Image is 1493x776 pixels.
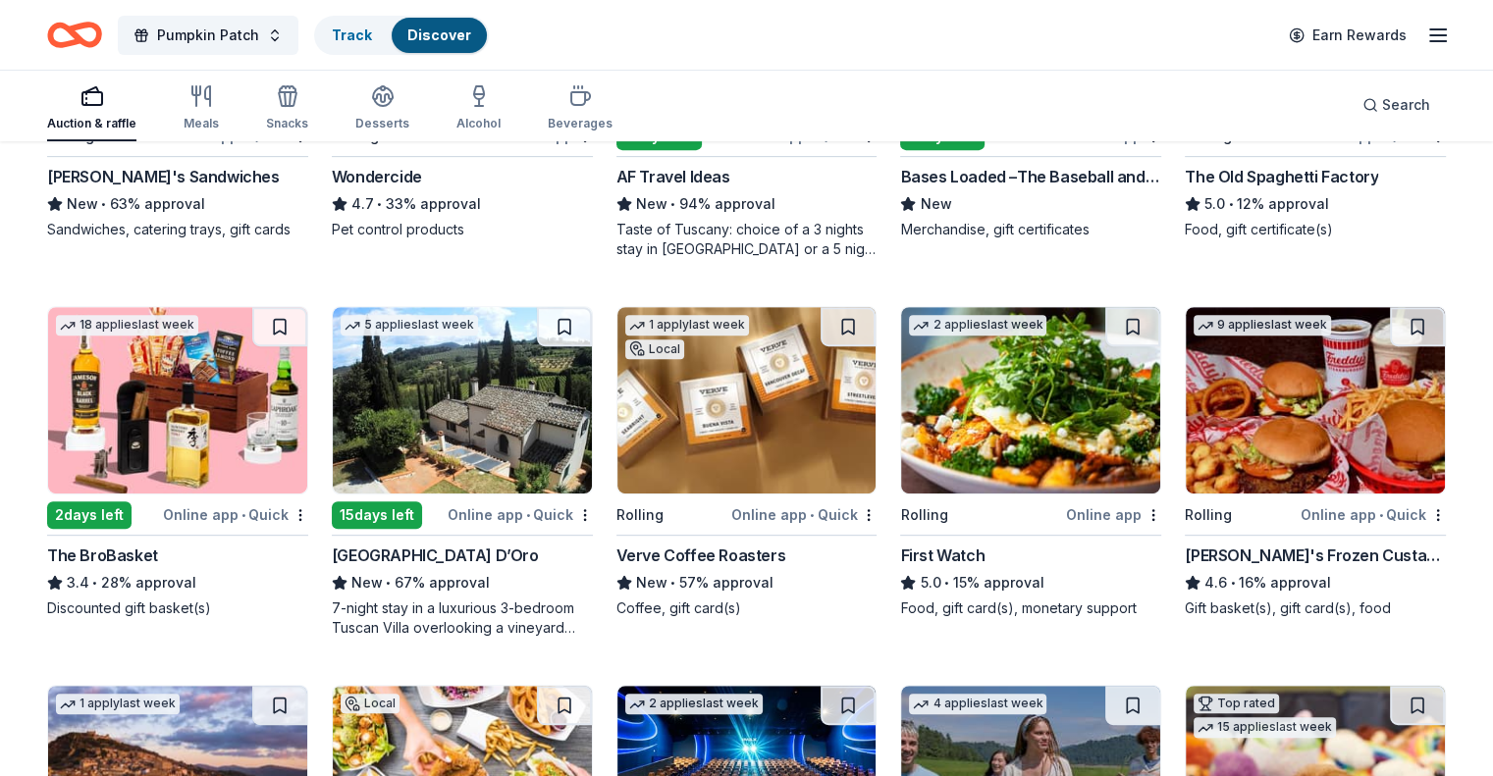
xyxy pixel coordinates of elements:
[636,192,667,216] span: New
[617,307,877,493] img: Image for Verve Coffee Roasters
[731,502,877,527] div: Online app Quick
[47,192,308,216] div: 63% approval
[456,77,501,141] button: Alcohol
[900,220,1161,239] div: Merchandise, gift certificates
[241,507,245,523] span: •
[47,501,132,529] div: 2 days left
[1347,85,1446,125] button: Search
[670,575,675,591] span: •
[333,307,592,493] img: Image for Villa Sogni D’Oro
[1277,18,1418,53] a: Earn Rewards
[266,77,308,141] button: Snacks
[47,543,158,567] div: The BroBasket
[1185,543,1446,567] div: [PERSON_NAME]'s Frozen Custard & Steakburgers
[341,315,478,336] div: 5 applies last week
[47,220,308,239] div: Sandwiches, catering trays, gift cards
[355,116,409,131] div: Desserts
[1194,694,1279,713] div: Top rated
[900,543,985,567] div: First Watch
[616,503,664,527] div: Rolling
[101,196,106,212] span: •
[625,694,763,714] div: 2 applies last week
[184,77,219,141] button: Meals
[1185,165,1378,188] div: The Old Spaghetti Factory
[900,598,1161,618] div: Food, gift card(s), monetary support
[332,26,372,43] a: Track
[1379,129,1383,144] span: •
[332,543,539,567] div: [GEOGRAPHIC_DATA] D’Oro
[332,220,593,239] div: Pet control products
[47,598,308,618] div: Discounted gift basket(s)
[900,306,1161,618] a: Image for First Watch2 applieslast weekRollingOnline appFirst Watch5.0•15% approvalFood, gift car...
[1186,307,1445,493] img: Image for Freddy's Frozen Custard & Steakburgers
[47,116,136,131] div: Auction & raffle
[47,165,280,188] div: [PERSON_NAME]'s Sandwiches
[616,165,730,188] div: AF Travel Ideas
[670,196,675,212] span: •
[332,165,422,188] div: Wondercide
[810,507,814,523] span: •
[67,192,98,216] span: New
[314,16,489,55] button: TrackDiscover
[901,307,1160,493] img: Image for First Watch
[810,129,814,144] span: •
[909,315,1046,336] div: 2 applies last week
[341,694,400,713] div: Local
[1382,93,1430,117] span: Search
[163,502,308,527] div: Online app Quick
[47,77,136,141] button: Auction & raffle
[548,116,613,131] div: Beverages
[616,543,786,567] div: Verve Coffee Roasters
[407,26,471,43] a: Discover
[47,12,102,58] a: Home
[1194,717,1336,738] div: 15 applies last week
[1185,571,1446,595] div: 16% approval
[332,306,593,638] a: Image for Villa Sogni D’Oro5 applieslast week15days leftOnline app•Quick[GEOGRAPHIC_DATA] D’OroNe...
[1185,598,1446,618] div: Gift basket(s), gift card(s), food
[920,571,940,595] span: 5.0
[355,77,409,141] button: Desserts
[47,306,308,618] a: Image for The BroBasket18 applieslast week2days leftOnline app•QuickThe BroBasket3.4•28% approval...
[332,571,593,595] div: 67% approval
[526,507,530,523] span: •
[1185,503,1232,527] div: Rolling
[1066,502,1161,527] div: Online app
[616,192,878,216] div: 94% approval
[616,220,878,259] div: Taste of Tuscany: choice of a 3 nights stay in [GEOGRAPHIC_DATA] or a 5 night stay in [GEOGRAPHIC...
[332,598,593,638] div: 7-night stay in a luxurious 3-bedroom Tuscan Villa overlooking a vineyard and the ancient walled ...
[67,571,89,595] span: 3.4
[47,571,308,595] div: 28% approval
[909,694,1046,714] div: 4 applies last week
[266,116,308,131] div: Snacks
[900,503,947,527] div: Rolling
[625,315,749,336] div: 1 apply last week
[1185,306,1446,618] a: Image for Freddy's Frozen Custard & Steakburgers9 applieslast weekRollingOnline app•Quick[PERSON_...
[56,694,180,714] div: 1 apply last week
[616,571,878,595] div: 57% approval
[1194,315,1331,336] div: 9 applies last week
[944,575,949,591] span: •
[1204,571,1227,595] span: 4.6
[386,575,391,591] span: •
[377,196,382,212] span: •
[456,116,501,131] div: Alcohol
[625,339,684,359] div: Local
[616,598,878,618] div: Coffee, gift card(s)
[48,307,307,493] img: Image for The BroBasket
[448,502,593,527] div: Online app Quick
[1301,502,1446,527] div: Online app Quick
[616,306,878,618] a: Image for Verve Coffee Roasters1 applylast weekLocalRollingOnline app•QuickVerve Coffee RoastersN...
[900,165,1161,188] div: Bases Loaded –The Baseball and Softball Superstore
[92,575,97,591] span: •
[1231,575,1236,591] span: •
[636,571,667,595] span: New
[351,571,383,595] span: New
[184,116,219,131] div: Meals
[351,192,374,216] span: 4.7
[1185,192,1446,216] div: 12% approval
[56,315,198,336] div: 18 applies last week
[118,16,298,55] button: Pumpkin Patch
[920,192,951,216] span: New
[332,192,593,216] div: 33% approval
[157,24,259,47] span: Pumpkin Patch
